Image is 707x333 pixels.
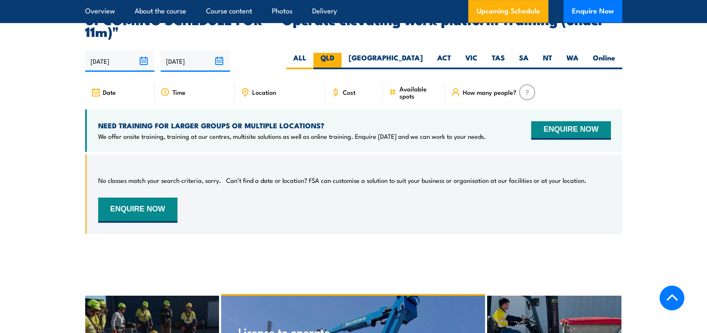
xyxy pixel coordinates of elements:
[85,50,154,72] input: From date
[172,88,185,96] span: Time
[286,53,313,69] label: ALL
[586,53,622,69] label: Online
[98,121,486,130] h4: NEED TRAINING FOR LARGER GROUPS OR MULTIPLE LOCATIONS?
[536,53,559,69] label: NT
[430,53,458,69] label: ACT
[98,198,177,223] button: ENQUIRE NOW
[485,53,512,69] label: TAS
[458,53,485,69] label: VIC
[531,121,610,140] button: ENQUIRE NOW
[342,53,430,69] label: [GEOGRAPHIC_DATA]
[313,53,342,69] label: QLD
[512,53,536,69] label: SA
[252,88,276,96] span: Location
[161,50,230,72] input: To date
[463,88,517,96] span: How many people?
[226,176,587,185] p: Can’t find a date or location? FSA can customise a solution to suit your business or organisation...
[85,13,622,37] h2: UPCOMING SCHEDULE FOR - "Operate elevating work platform Training (under 11m)"
[98,176,221,185] p: No classes match your search criteria, sorry.
[103,88,116,96] span: Date
[98,132,486,140] p: We offer onsite training, training at our centres, multisite solutions as well as online training...
[399,85,439,99] span: Available spots
[559,53,586,69] label: WA
[343,88,355,96] span: Cost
